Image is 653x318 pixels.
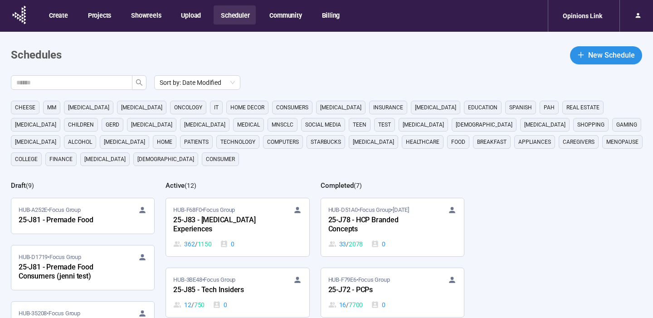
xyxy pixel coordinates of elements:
span: Food [451,137,465,147]
span: 1150 [198,239,212,249]
span: / [346,239,349,249]
span: HUB-D51A0 • Focus Group • [328,205,409,215]
span: HUB-D1719 • Focus Group [19,253,81,262]
span: [MEDICAL_DATA] [121,103,162,112]
span: Patients [184,137,209,147]
span: Test [378,120,391,129]
button: Upload [174,5,207,24]
h1: Schedules [11,47,62,64]
span: 750 [194,300,205,310]
span: [MEDICAL_DATA] [104,137,145,147]
span: Insurance [373,103,403,112]
div: 25-J81 - Premade Food [19,215,118,226]
div: 25-J85 - Tech Insiders [173,284,273,296]
span: caregivers [563,137,595,147]
span: college [15,155,38,164]
span: [MEDICAL_DATA] [15,120,56,129]
span: home decor [230,103,264,112]
div: 16 [328,300,363,310]
span: search [136,79,143,86]
span: real estate [566,103,599,112]
a: HUB-F68F0•Focus Group25-J83 - [MEDICAL_DATA] Experiences362 / 11500 [166,198,309,256]
button: Showreels [124,5,167,24]
span: oncology [174,103,202,112]
span: appliances [518,137,551,147]
span: plus [577,51,585,59]
a: HUB-3BE48•Focus Group25-J85 - Tech Insiders12 / 7500 [166,268,309,317]
button: Billing [315,5,346,24]
span: [MEDICAL_DATA] [353,137,394,147]
span: 2078 [349,239,363,249]
span: / [191,300,194,310]
span: New Schedule [588,49,635,61]
span: Spanish [509,103,532,112]
span: [MEDICAL_DATA] [131,120,172,129]
span: [MEDICAL_DATA] [415,103,456,112]
div: 0 [371,239,385,249]
span: finance [49,155,73,164]
div: 12 [173,300,205,310]
h2: Draft [11,181,26,190]
button: plusNew Schedule [570,46,642,64]
time: [DATE] [393,206,409,213]
span: ( 12 ) [185,182,196,189]
span: starbucks [311,137,341,147]
a: HUB-D51A0•Focus Group•[DATE]25-J78 - HCP Branded Concepts33 / 20780 [321,198,464,256]
span: Sort by: Date Modified [160,76,235,89]
span: consumers [276,103,308,112]
span: HUB-A252E • Focus Group [19,205,81,215]
span: menopause [606,137,638,147]
span: [DEMOGRAPHIC_DATA] [137,155,194,164]
span: consumer [206,155,235,164]
h2: Completed [321,181,354,190]
div: 25-J83 - [MEDICAL_DATA] Experiences [173,215,273,235]
span: [MEDICAL_DATA] [15,137,56,147]
span: social media [305,120,341,129]
span: / [195,239,198,249]
span: medical [237,120,260,129]
span: HUB-F68F0 • Focus Group [173,205,235,215]
span: [MEDICAL_DATA] [524,120,565,129]
span: 7700 [349,300,363,310]
div: 25-J78 - HCP Branded Concepts [328,215,428,235]
span: [DEMOGRAPHIC_DATA] [456,120,512,129]
a: HUB-F79E6•Focus Group25-J72 - PCPs16 / 77000 [321,268,464,317]
span: GERD [106,120,119,129]
span: [MEDICAL_DATA] [84,155,126,164]
span: computers [267,137,299,147]
span: PAH [544,103,555,112]
button: Projects [81,5,117,24]
span: ( 9 ) [26,182,34,189]
span: [MEDICAL_DATA] [184,120,225,129]
span: technology [220,137,255,147]
span: / [346,300,349,310]
button: Scheduler [214,5,256,24]
span: [MEDICAL_DATA] [403,120,444,129]
div: Opinions Link [557,7,608,24]
div: 33 [328,239,363,249]
div: 0 [371,300,385,310]
button: search [132,75,146,90]
a: HUB-D1719•Focus Group25-J81 - Premade Food Consumers (jenni test) [11,245,154,290]
div: 362 [173,239,211,249]
h2: Active [166,181,185,190]
span: healthcare [406,137,439,147]
div: 0 [220,239,234,249]
span: breakfast [477,137,507,147]
span: [MEDICAL_DATA] [68,103,109,112]
span: MM [47,103,56,112]
button: Community [262,5,308,24]
span: home [157,137,172,147]
button: Create [42,5,74,24]
span: it [214,103,219,112]
a: HUB-A252E•Focus Group25-J81 - Premade Food [11,198,154,234]
div: 0 [213,300,227,310]
div: 25-J81 - Premade Food Consumers (jenni test) [19,262,118,283]
span: HUB-35208 • Focus Group [19,309,80,318]
span: HUB-F79E6 • Focus Group [328,275,390,284]
span: mnsclc [272,120,293,129]
span: gaming [616,120,637,129]
div: 25-J72 - PCPs [328,284,428,296]
span: children [68,120,94,129]
span: education [468,103,497,112]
